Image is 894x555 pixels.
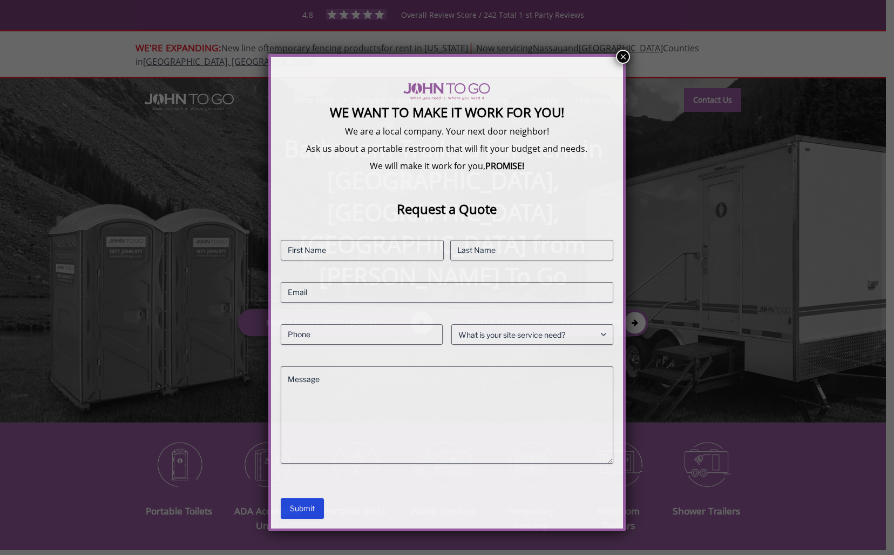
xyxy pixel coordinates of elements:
p: Ask us about a portable restroom that will fit your budget and needs. [281,143,613,155]
input: Phone [281,324,443,345]
strong: We Want To Make It Work For You! [330,103,564,121]
b: PROMISE! [485,160,524,172]
p: We will make it work for you, [281,160,613,172]
input: Submit [281,498,324,519]
p: We are a local company. Your next door neighbor! [281,125,613,137]
input: Email [281,282,613,303]
input: Last Name [450,240,613,260]
button: Close [616,50,630,64]
input: First Name [281,240,444,260]
strong: Request a Quote [397,200,497,218]
img: logo of viptogo [403,83,490,100]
